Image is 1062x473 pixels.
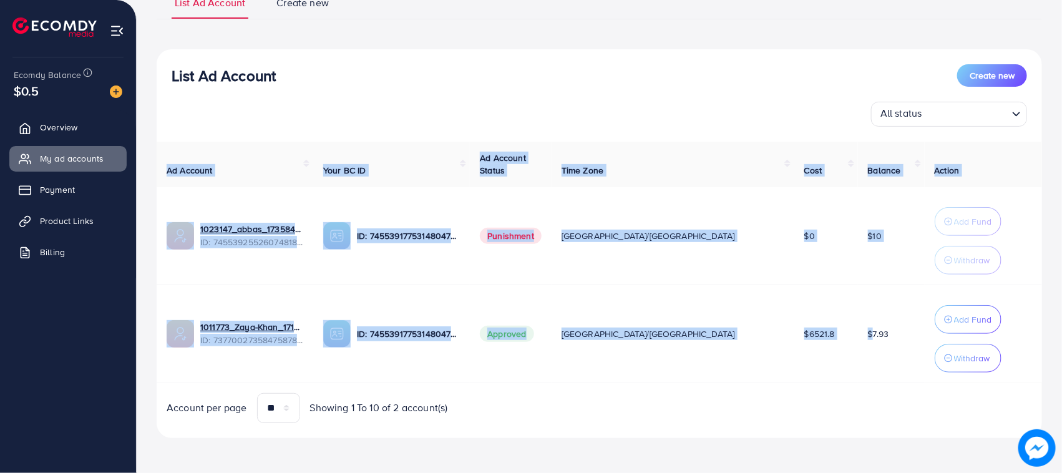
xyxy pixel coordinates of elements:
[804,328,835,340] span: $6521.8
[954,312,992,327] p: Add Fund
[200,236,303,248] span: ID: 7455392552607481857
[40,246,65,258] span: Billing
[480,228,542,244] span: Punishment
[935,344,1001,373] button: Withdraw
[954,351,990,366] p: Withdraw
[357,326,460,341] p: ID: 7455391775314804752
[310,401,448,415] span: Showing 1 To 10 of 2 account(s)
[562,230,735,242] span: [GEOGRAPHIC_DATA]/[GEOGRAPHIC_DATA]
[200,334,303,346] span: ID: 7377002735847587841
[110,85,122,98] img: image
[200,223,303,235] a: 1023147_abbas_1735843853887
[871,102,1027,127] div: Search for option
[480,326,533,342] span: Approved
[970,69,1015,82] span: Create new
[167,164,213,177] span: Ad Account
[110,24,124,38] img: menu
[167,320,194,348] img: ic-ads-acc.e4c84228.svg
[562,328,735,340] span: [GEOGRAPHIC_DATA]/[GEOGRAPHIC_DATA]
[1018,429,1056,467] img: image
[200,223,303,248] div: <span class='underline'>1023147_abbas_1735843853887</span></br>7455392552607481857
[357,228,460,243] p: ID: 7455391775314804752
[14,69,81,81] span: Ecomdy Balance
[9,208,127,233] a: Product Links
[40,183,75,196] span: Payment
[562,164,603,177] span: Time Zone
[12,80,40,102] span: $0.5
[480,152,526,177] span: Ad Account Status
[954,214,992,229] p: Add Fund
[935,164,960,177] span: Action
[9,115,127,140] a: Overview
[9,177,127,202] a: Payment
[935,246,1001,275] button: Withdraw
[926,104,1007,124] input: Search for option
[9,146,127,171] a: My ad accounts
[804,230,815,242] span: $0
[935,207,1001,236] button: Add Fund
[957,64,1027,87] button: Create new
[323,222,351,250] img: ic-ba-acc.ded83a64.svg
[323,320,351,348] img: ic-ba-acc.ded83a64.svg
[40,121,77,134] span: Overview
[868,328,889,340] span: $7.93
[9,240,127,265] a: Billing
[954,253,990,268] p: Withdraw
[935,305,1001,334] button: Add Fund
[323,164,366,177] span: Your BC ID
[868,230,882,242] span: $10
[804,164,822,177] span: Cost
[40,215,94,227] span: Product Links
[172,67,276,85] h3: List Ad Account
[40,152,104,165] span: My ad accounts
[12,17,97,37] img: logo
[200,321,303,333] a: 1011773_Zaya-Khan_1717592302951
[868,164,901,177] span: Balance
[167,222,194,250] img: ic-ads-acc.e4c84228.svg
[200,321,303,346] div: <span class='underline'>1011773_Zaya-Khan_1717592302951</span></br>7377002735847587841
[878,104,925,124] span: All status
[167,401,247,415] span: Account per page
